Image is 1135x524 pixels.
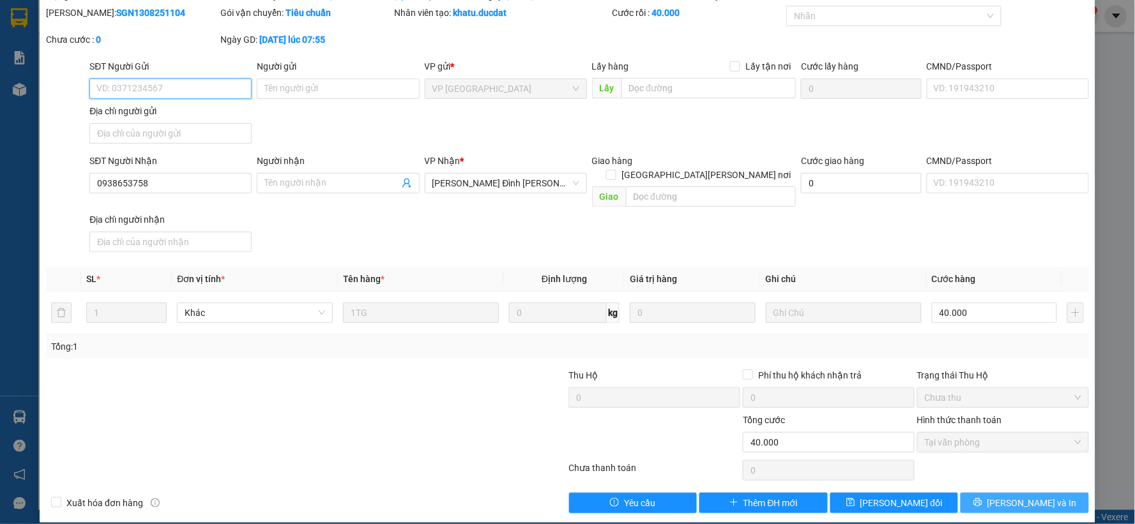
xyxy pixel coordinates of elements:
span: [GEOGRAPHIC_DATA][PERSON_NAME] nơi [616,168,796,182]
input: Cước lấy hàng [801,79,922,99]
input: Dọc đường [626,186,796,207]
span: Tổng cước [743,415,785,425]
span: save [846,498,855,508]
label: Cước giao hàng [801,156,864,166]
div: Gói vận chuyển: [220,6,392,20]
span: user-add [402,178,412,188]
input: Ghi Chú [766,303,922,323]
input: Địa chỉ của người gửi [89,123,252,144]
b: 0 [96,34,101,45]
div: Trạng thái Thu Hộ [917,368,1089,382]
b: 40.000 [652,8,680,18]
span: SL [86,274,96,284]
div: Người gửi [257,59,419,73]
span: Giao hàng [592,156,633,166]
div: SĐT Người Gửi [89,59,252,73]
span: Thêm ĐH mới [743,496,798,510]
span: Lấy hàng [592,61,629,71]
b: Tiêu chuẩn [286,8,331,18]
input: Địa chỉ của người nhận [89,232,252,252]
input: Dọc đường [621,78,796,98]
span: Giao [592,186,626,207]
div: Chưa thanh toán [567,461,742,483]
span: Lấy tận nơi [740,59,796,73]
div: Địa chỉ người gửi [89,104,252,118]
input: Cước giao hàng [801,173,922,193]
span: Chưa thu [925,388,1081,407]
span: Tên hàng [343,274,385,284]
span: [PERSON_NAME] đổi [860,496,943,510]
span: Lấy [592,78,621,98]
div: Cước rồi : [613,6,784,20]
span: Phan Đình Phùng [432,174,579,193]
b: [DATE] lúc 07:55 [259,34,325,45]
span: info-circle [151,498,160,507]
div: CMND/Passport [927,59,1089,73]
span: Đơn vị tính [177,274,225,284]
input: VD: Bàn, Ghế [343,303,499,323]
span: Xuất hóa đơn hàng [61,496,148,510]
div: Chưa cước : [46,33,218,47]
span: VP Nhận [425,156,461,166]
span: Định lượng [542,274,587,284]
button: plus [1067,303,1083,323]
div: Nhân viên tạo: [395,6,610,20]
button: plusThêm ĐH mới [699,493,828,513]
span: Khác [185,303,325,322]
span: Giá trị hàng [630,274,677,284]
b: khatu.ducdat [453,8,507,18]
label: Cước lấy hàng [801,61,858,71]
div: SĐT Người Nhận [89,154,252,168]
span: Phí thu hộ khách nhận trả [753,368,867,382]
button: save[PERSON_NAME] đổi [830,493,959,513]
span: [PERSON_NAME] và In [987,496,1077,510]
div: Địa chỉ người nhận [89,213,252,227]
b: SGN1308251104 [116,8,185,18]
div: Ngày GD: [220,33,392,47]
div: CMND/Passport [927,154,1089,168]
div: Tổng: 1 [51,340,438,354]
button: exclamation-circleYêu cầu [569,493,697,513]
th: Ghi chú [761,267,927,292]
span: Tại văn phòng [925,433,1081,452]
input: 0 [630,303,756,323]
span: Thu Hộ [568,370,598,380]
span: exclamation-circle [610,498,619,508]
span: VP Sài Gòn [432,79,579,98]
span: printer [973,498,982,508]
button: delete [51,303,72,323]
button: printer[PERSON_NAME] và In [961,493,1089,513]
div: Người nhận [257,154,419,168]
span: kg [607,303,620,323]
span: Yêu cầu [624,496,655,510]
span: Cước hàng [932,274,976,284]
div: VP gửi [425,59,587,73]
span: plus [729,498,738,508]
label: Hình thức thanh toán [917,415,1002,425]
div: [PERSON_NAME]: [46,6,218,20]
